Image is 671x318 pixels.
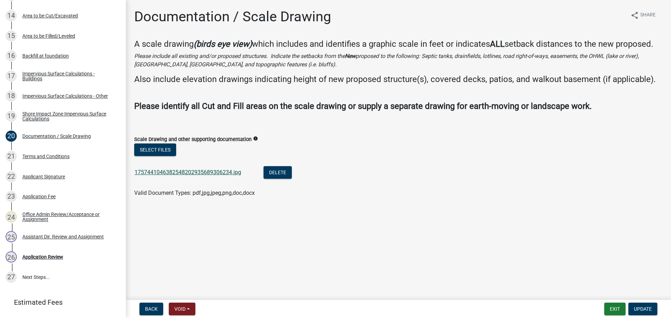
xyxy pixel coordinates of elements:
div: 27 [6,272,17,283]
wm-modal-confirm: Delete Document [264,170,292,176]
strong: (birds eye view) [194,39,252,49]
button: Exit [604,303,626,315]
label: Scale Drawing and other supporting documentation [134,137,252,142]
div: 26 [6,251,17,262]
div: Applicant Signature [22,174,65,179]
span: Share [640,11,656,20]
button: Back [139,303,163,315]
h4: Also include elevation drawings indicating height of new proposed structure(s), covered decks, pa... [134,74,663,84]
div: 19 [6,111,17,122]
div: 18 [6,90,17,102]
div: Area to be Filled/Leveled [22,34,75,38]
span: Update [634,306,652,312]
i: info [253,136,258,141]
div: 14 [6,10,17,21]
div: Office Admin Review/Acceptance or Assignment [22,212,115,222]
button: shareShare [625,8,661,22]
button: Void [169,303,195,315]
div: Impervious Surface Calculations - Other [22,94,108,98]
button: Select files [134,143,176,156]
div: Documentation / Scale Drawing [22,134,91,139]
div: Assistant Dir. Review and Assignment [22,234,104,239]
span: Valid Document Types: pdf,jpg,jpeg,png,doc,docx [134,190,255,196]
a: Estimated Fees [6,295,115,309]
span: Back [145,306,158,312]
div: Terms and Conditions [22,154,70,159]
strong: ALL [490,39,505,49]
div: Area to be Cut/Excavated [22,13,78,18]
div: Backfill at foundation [22,53,69,58]
div: 24 [6,211,17,222]
div: 20 [6,131,17,142]
div: Impervious Surface Calculations - Buildings [22,71,115,81]
i: share [630,11,639,20]
h4: A scale drawing which includes and identifies a graphic scale in feet or indicates setback distan... [134,39,663,49]
button: Delete [264,166,292,179]
div: Application Review [22,254,63,259]
div: Application Fee [22,194,56,199]
a: 1757441046382548202935689306234.jpg [135,169,241,176]
div: 25 [6,231,17,242]
div: 15 [6,30,17,42]
span: Void [174,306,186,312]
div: 22 [6,171,17,182]
div: 23 [6,191,17,202]
strong: Please identify all Cut and Fill areas on the scale drawing or supply a separate drawing for eart... [134,101,592,111]
div: 16 [6,50,17,61]
strong: New [345,53,356,59]
h1: Documentation / Scale Drawing [134,8,331,25]
i: Please include all existing and/or proposed structures. Indicate the setbacks from the proposed t... [134,53,639,68]
button: Update [628,303,657,315]
div: Shore Impact Zone Impervious Surface Calculations [22,111,115,121]
div: 17 [6,71,17,82]
div: 21 [6,151,17,162]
